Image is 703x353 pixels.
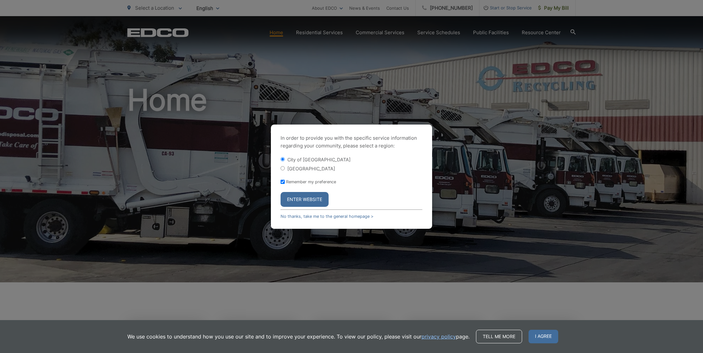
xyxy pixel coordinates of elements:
a: No thanks, take me to the general homepage > [281,214,373,219]
a: Tell me more [476,330,522,343]
span: I agree [529,330,558,343]
label: [GEOGRAPHIC_DATA] [287,166,335,171]
a: privacy policy [421,333,456,340]
p: We use cookies to understand how you use our site and to improve your experience. To view our pol... [127,333,470,340]
label: Remember my preference [286,179,336,184]
p: In order to provide you with the specific service information regarding your community, please se... [281,134,422,150]
label: City of [GEOGRAPHIC_DATA] [287,157,351,162]
button: Enter Website [281,192,329,207]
